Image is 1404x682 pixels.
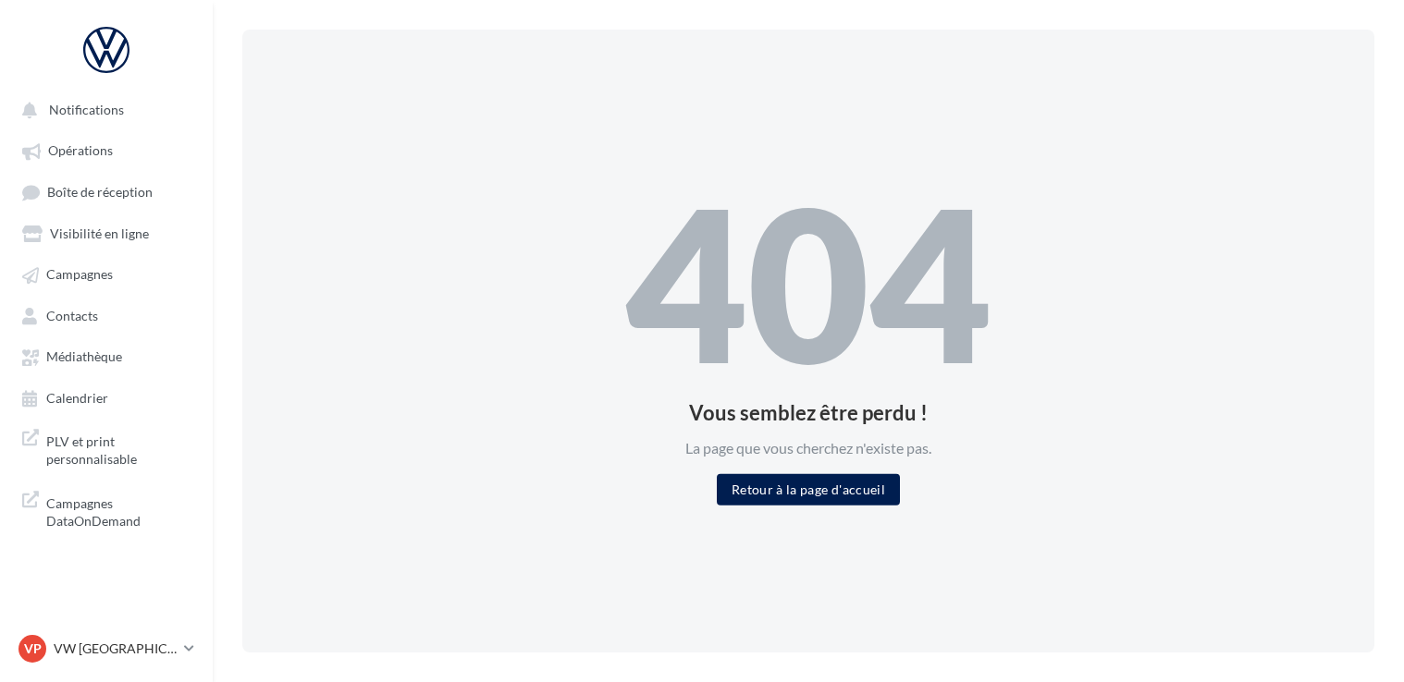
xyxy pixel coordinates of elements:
[46,308,98,323] span: Contacts
[24,639,42,658] span: VP
[625,177,991,388] div: 404
[11,381,202,414] a: Calendrier
[11,483,202,538] a: Campagnes DataOnDemand
[625,437,991,458] div: La page que vous cherchez n'existe pas.
[50,225,149,241] span: Visibilité en ligne
[46,349,122,365] span: Médiathèque
[46,267,113,283] span: Campagnes
[625,402,991,422] div: Vous semblez être perdu !
[11,175,202,209] a: Boîte de réception
[11,92,194,126] button: Notifications
[46,429,191,469] span: PLV et print personnalisable
[11,216,202,250] a: Visibilité en ligne
[46,491,191,530] span: Campagnes DataOnDemand
[717,473,900,505] button: Retour à la page d'accueil
[15,631,198,666] a: VP VW [GEOGRAPHIC_DATA] 13
[11,257,202,290] a: Campagnes
[47,184,153,200] span: Boîte de réception
[46,390,108,406] span: Calendrier
[11,421,202,476] a: PLV et print personnalisable
[54,639,177,658] p: VW [GEOGRAPHIC_DATA] 13
[11,339,202,372] a: Médiathèque
[49,102,124,117] span: Notifications
[11,133,202,166] a: Opérations
[11,298,202,332] a: Contacts
[48,143,113,159] span: Opérations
